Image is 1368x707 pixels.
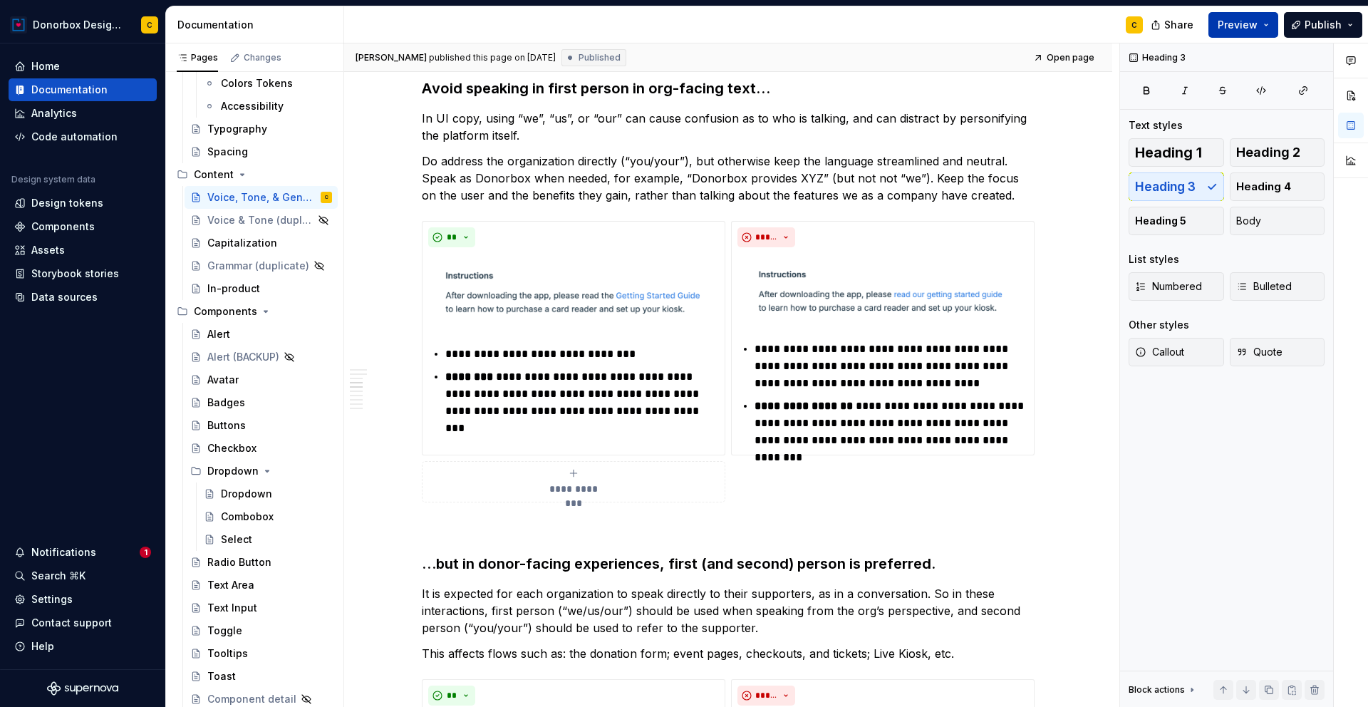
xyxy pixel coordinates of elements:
[207,259,309,273] div: Grammar (duplicate)
[1129,207,1224,235] button: Heading 5
[207,464,259,478] div: Dropdown
[31,83,108,97] div: Documentation
[1129,680,1198,700] div: Block actions
[1135,279,1202,294] span: Numbered
[198,72,338,95] a: Colors Tokens
[185,254,338,277] a: Grammar (duplicate)
[1230,338,1325,366] button: Quote
[207,669,236,683] div: Toast
[1135,345,1184,359] span: Callout
[9,125,157,148] a: Code automation
[207,692,296,706] div: Component detail
[207,555,271,569] div: Radio Button
[185,619,338,642] a: Toggle
[1236,345,1282,359] span: Quote
[9,239,157,262] a: Assets
[198,505,338,528] a: Combobox
[207,646,248,661] div: Tooltips
[31,290,98,304] div: Data sources
[9,611,157,634] button: Contact support
[221,76,293,91] div: Colors Tokens
[221,487,272,501] div: Dropdown
[9,215,157,238] a: Components
[1135,214,1186,228] span: Heading 5
[1131,19,1137,31] div: C
[9,541,157,564] button: Notifications1
[3,9,162,40] button: Donorbox Design SystemC
[1284,12,1362,38] button: Publish
[9,564,157,587] button: Search ⌘K
[1129,272,1224,301] button: Numbered
[177,52,218,63] div: Pages
[185,209,338,232] a: Voice & Tone (duplicate)
[1208,12,1278,38] button: Preview
[1230,172,1325,201] button: Heading 4
[185,414,338,437] a: Buttons
[31,639,54,654] div: Help
[1144,12,1203,38] button: Share
[185,574,338,597] a: Text Area
[198,528,338,551] a: Select
[422,80,770,97] strong: Avoid speaking in first person in org-facing text…
[422,153,1035,204] p: Do address the organization directly (“you/your”), but otherwise keep the language streamlined an...
[185,460,338,482] div: Dropdown
[31,616,112,630] div: Contact support
[207,236,277,250] div: Capitalization
[31,545,96,559] div: Notifications
[207,327,230,341] div: Alert
[185,551,338,574] a: Radio Button
[207,601,257,615] div: Text Input
[207,213,313,227] div: Voice & Tone (duplicate)
[221,532,252,547] div: Select
[171,163,338,186] div: Content
[9,286,157,309] a: Data sources
[31,130,118,144] div: Code automation
[10,16,27,33] img: 17077652-375b-4f2c-92b0-528c72b71ea0.png
[185,391,338,414] a: Badges
[429,52,556,63] div: published this page on [DATE]
[198,482,338,505] a: Dropdown
[207,122,267,136] div: Typography
[31,106,77,120] div: Analytics
[1236,180,1291,194] span: Heading 4
[1129,118,1183,133] div: Text styles
[422,585,1035,636] p: It is expected for each organization to speak directly to their supporters, as in a conversation....
[207,578,254,592] div: Text Area
[9,262,157,285] a: Storybook stories
[356,52,427,63] span: [PERSON_NAME]
[185,323,338,346] a: Alert
[177,18,338,32] div: Documentation
[1129,138,1224,167] button: Heading 1
[31,592,73,607] div: Settings
[422,110,1035,144] p: In UI copy, using “we”, “us”, or “our” can cause confusion as to who is talking, and can distract...
[207,396,245,410] div: Badges
[325,190,328,205] div: C
[47,681,118,696] a: Supernova Logo
[185,665,338,688] a: Toast
[428,253,719,340] img: c31c9a6f-7f8a-4197-8503-849d79004c56.png
[9,192,157,215] a: Design tokens
[1047,52,1094,63] span: Open page
[1129,684,1185,696] div: Block actions
[194,167,234,182] div: Content
[737,253,1028,335] img: 2a366183-39b5-426e-8f28-4bafbd983434.png
[1230,272,1325,301] button: Bulleted
[1236,214,1261,228] span: Body
[207,418,246,433] div: Buttons
[1135,145,1202,160] span: Heading 1
[221,99,284,113] div: Accessibility
[207,350,279,364] div: Alert (BACKUP)
[9,55,157,78] a: Home
[207,624,242,638] div: Toggle
[185,140,338,163] a: Spacing
[244,52,281,63] div: Changes
[198,95,338,118] a: Accessibility
[1129,338,1224,366] button: Callout
[422,645,1035,662] p: This affects flows such as: the donation form; event pages, checkouts, and tickets; Live Kiosk, etc.
[31,267,119,281] div: Storybook stories
[579,52,621,63] span: Published
[221,510,274,524] div: Combobox
[31,59,60,73] div: Home
[185,277,338,300] a: In-product
[185,346,338,368] a: Alert (BACKUP)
